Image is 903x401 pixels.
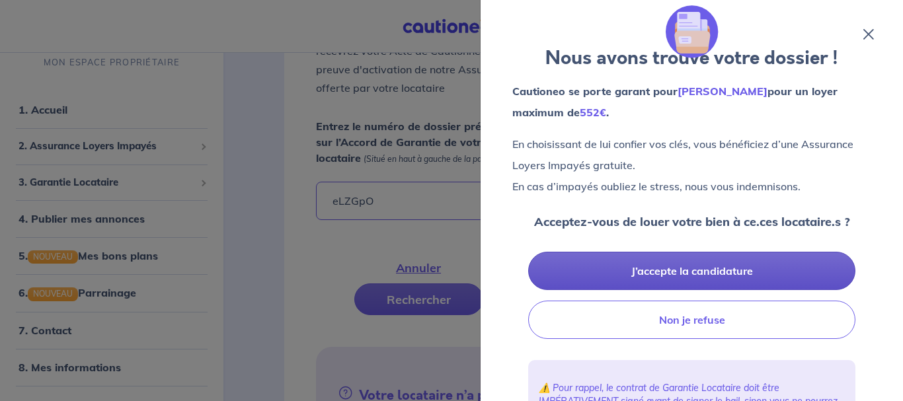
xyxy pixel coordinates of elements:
strong: Nous avons trouvé votre dossier ! [545,45,838,71]
p: En choisissant de lui confier vos clés, vous bénéficiez d’une Assurance Loyers Impayés gratuite. ... [512,133,871,197]
button: J’accepte la candidature [528,252,855,290]
img: illu_folder.svg [666,5,719,58]
button: Non je refuse [528,301,855,339]
strong: Cautioneo se porte garant pour pour un loyer maximum de . [512,85,838,119]
strong: Acceptez-vous de louer votre bien à ce.ces locataire.s ? [534,214,850,229]
em: 552€ [580,106,606,119]
em: [PERSON_NAME] [678,85,767,98]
